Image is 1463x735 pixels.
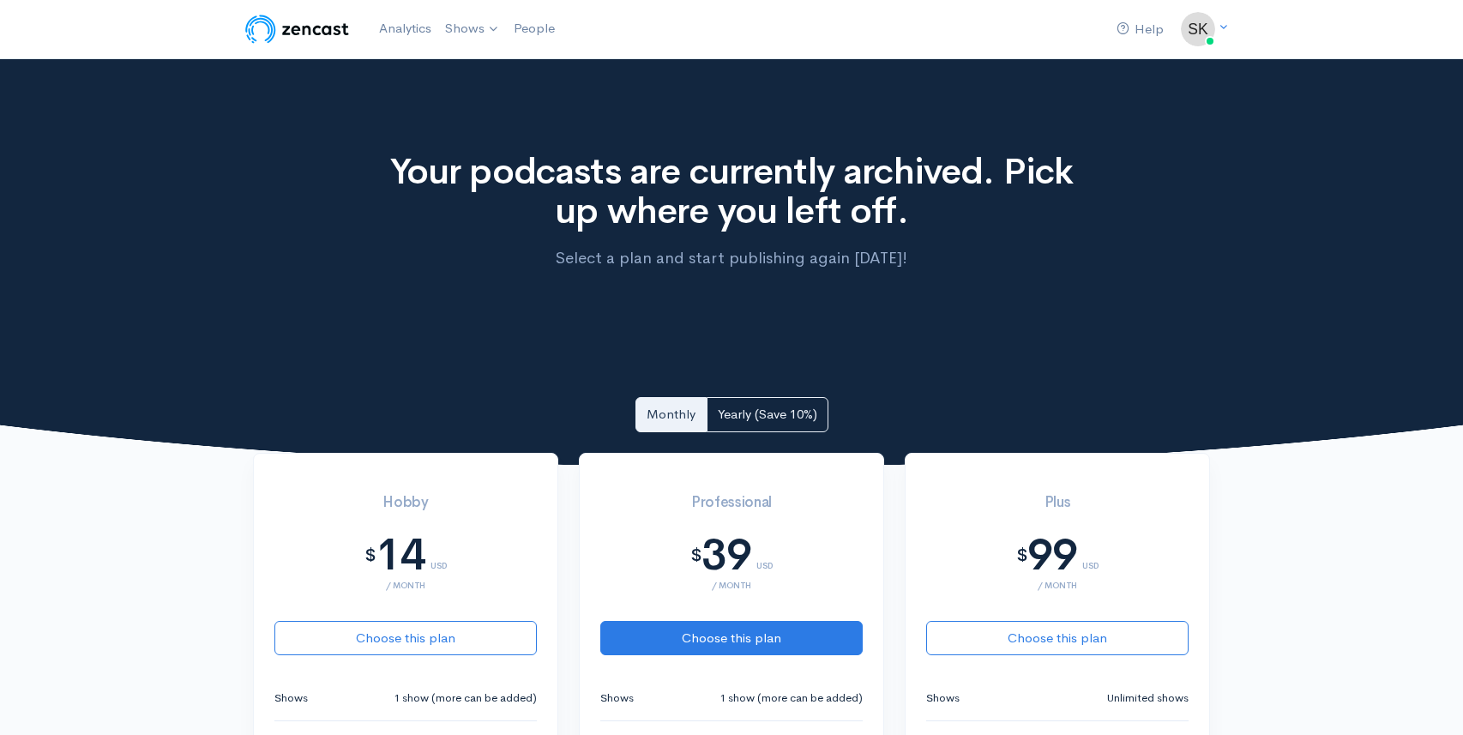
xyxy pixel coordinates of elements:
[1082,540,1099,570] div: USD
[926,621,1189,656] button: Choose this plan
[372,10,438,47] a: Analytics
[430,540,447,570] div: USD
[1027,531,1077,580] div: 99
[926,690,960,707] small: Shows
[701,531,751,580] div: 39
[376,246,1087,270] p: Select a plan and start publishing again [DATE]!
[690,546,702,565] div: $
[1016,546,1028,565] div: $
[600,581,863,590] div: / month
[707,397,828,432] a: Yearly (Save 10%)
[719,690,863,707] small: 1 show (more can be added)
[274,495,537,511] h3: Hobby
[243,12,352,46] img: ZenCast Logo
[274,621,537,656] button: Choose this plan
[600,621,863,656] button: Choose this plan
[394,690,537,707] small: 1 show (more can be added)
[1181,12,1215,46] img: ...
[600,495,863,511] h3: Professional
[635,397,707,432] a: Monthly
[756,540,773,570] div: USD
[274,690,308,707] small: Shows
[926,495,1189,511] h3: Plus
[438,10,507,48] a: Shows
[364,546,376,565] div: $
[376,531,425,580] div: 14
[1405,677,1446,718] iframe: gist-messenger-bubble-iframe
[507,10,562,47] a: People
[1110,11,1171,48] a: Help
[274,581,537,590] div: / month
[600,690,634,707] small: Shows
[1107,690,1189,707] small: Unlimited shows
[376,152,1087,231] h1: Your podcasts are currently archived. Pick up where you left off.
[926,581,1189,590] div: / month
